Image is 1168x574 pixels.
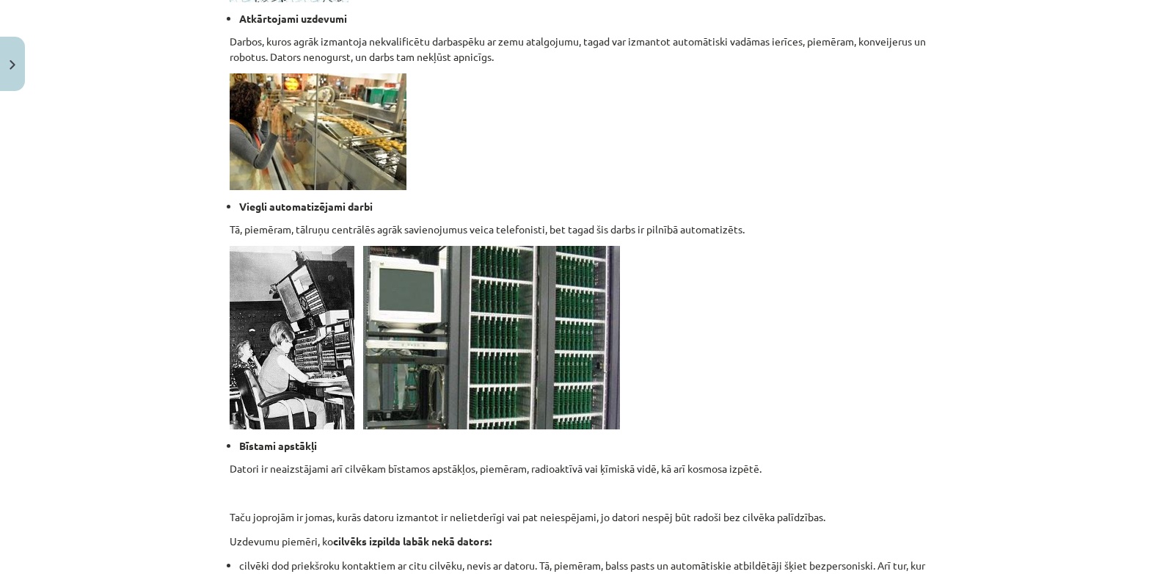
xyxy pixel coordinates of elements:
strong: Viegli automatizējami darbi [239,200,373,213]
strong: Atkārtojami uzdevumi [239,12,347,25]
p: Darbos, kuros agrāk izmantoja nekvalificētu darbaspēku ar zemu atalgojumu, tagad var izmantot aut... [230,34,938,65]
img: icon-close-lesson-0947bae3869378f0d4975bcd49f059093ad1ed9edebbc8119c70593378902aed.svg [10,60,15,70]
p: Tā, piemēram, tālruņu centrālēs agrāk savienojumus veica telefonisti, bet tagad šis darbs ir piln... [230,222,938,237]
strong: Bīstami apstākļi [239,439,317,452]
p: Taču joprojām ir jomas, kurās datoru izmantot ir nelietderīgi vai pat neiespējami, jo datori nesp... [230,509,938,525]
p: Uzdevumu piemēri, ko [230,534,938,549]
strong: cilvēks izpilda labāk nekā dators: [333,534,492,548]
p: Datori ir neaizstājami arī cilvēkam bīstamos apstākļos, piemēram, radioaktīvā vai ķīmiskā vidē, k... [230,461,938,476]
